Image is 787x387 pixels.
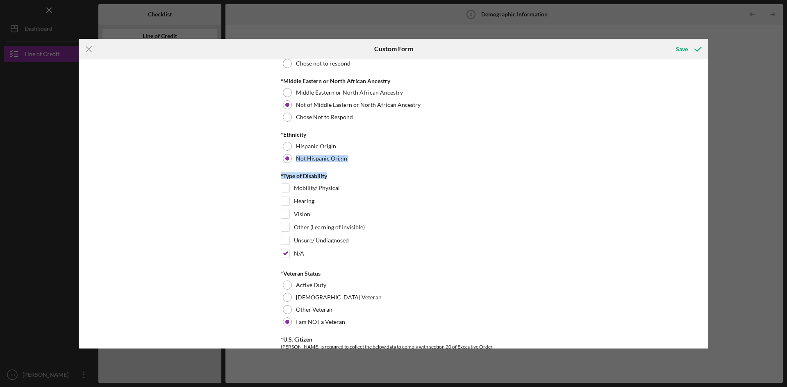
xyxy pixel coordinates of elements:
div: *Veteran Status [281,270,506,277]
button: Save [668,41,708,57]
label: Hearing [294,197,314,205]
label: Hispanic Origin [296,143,336,149]
div: [PERSON_NAME] is required to collect the below data to comply with section 20 of Executive Order ... [281,343,506,376]
div: *Type of Disability [281,173,506,179]
label: Chose not to respond [296,60,350,67]
div: *U.S. Citizen [281,336,506,343]
label: Active Duty [296,282,326,288]
label: [DEMOGRAPHIC_DATA] Veteran [296,294,382,301]
label: Other Veteran [296,306,332,313]
label: Vision [294,210,310,218]
label: N/A [294,249,304,258]
label: Middle Eastern or North African Ancestry [296,89,403,96]
label: Unsure/ Undiagnosed [294,236,349,244]
h6: Custom Form [374,45,413,52]
label: Not Hispanic Origin [296,155,347,162]
div: *Middle Eastern or North African Ancestry [281,78,506,84]
label: I am NOT a Veteran [296,319,345,325]
label: Not of Middle Eastern or North African Ancestry [296,102,421,108]
label: Mobility/ Physical [294,184,340,192]
div: *Ethnicity [281,131,506,138]
label: Other (Learning of Invisible) [294,223,365,231]
div: Save [676,41,688,57]
label: Chose Not to Respond [296,114,353,120]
